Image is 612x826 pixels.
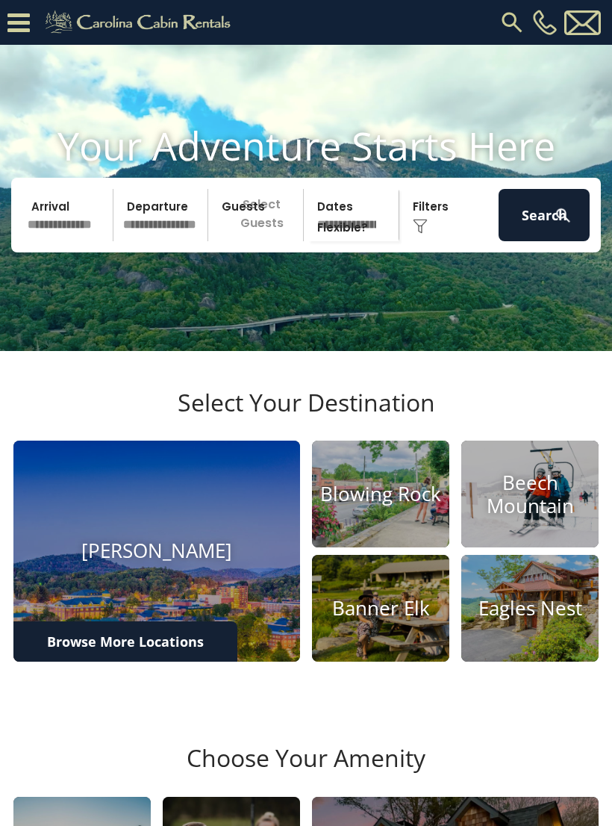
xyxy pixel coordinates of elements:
[312,441,449,547] a: Blowing Rock
[461,597,599,620] h4: Eagles Nest
[11,122,601,169] h1: Your Adventure Starts Here
[554,206,572,225] img: search-regular-white.png
[499,189,590,241] button: Search
[13,621,237,662] a: Browse More Locations
[13,540,300,563] h4: [PERSON_NAME]
[312,555,449,662] a: Banner Elk
[312,482,449,506] h4: Blowing Rock
[499,9,525,36] img: search-regular.svg
[461,555,599,662] a: Eagles Nest
[11,744,601,796] h3: Choose Your Amenity
[529,10,561,35] a: [PHONE_NUMBER]
[213,189,303,241] p: Select Guests
[312,597,449,620] h4: Banner Elk
[413,219,428,234] img: filter--v1.png
[37,7,243,37] img: Khaki-logo.png
[461,471,599,518] h4: Beech Mountain
[461,441,599,547] a: Beech Mountain
[11,388,601,441] h3: Select Your Destination
[13,441,300,662] a: [PERSON_NAME]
